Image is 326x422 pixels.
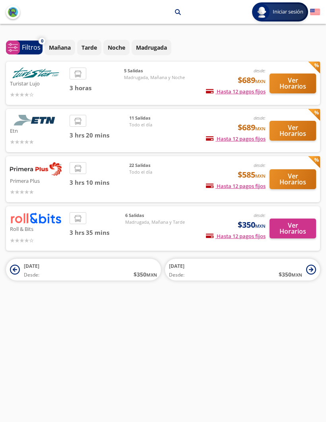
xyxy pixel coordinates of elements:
em: desde: [254,162,266,168]
button: Ver Horarios [270,121,316,141]
button: Noche [103,40,130,55]
small: MXN [255,126,266,132]
button: [DATE]Desde:$350MXN [165,259,320,281]
img: Etn [10,115,62,126]
p: Madrugada [136,43,167,52]
p: Filtros [22,43,41,52]
button: Ver Horarios [270,219,316,238]
span: Hasta 12 pagos fijos [206,135,266,142]
span: Desde: [169,271,184,279]
span: Todo el día [129,122,185,128]
img: Primera Plus [10,162,62,176]
p: Roll & Bits [10,224,66,233]
span: [DATE] [24,263,39,269]
p: Tarde [81,43,97,52]
button: Ver Horarios [270,74,316,93]
span: 6 Salidas [125,212,185,219]
span: 11 Salidas [129,115,185,122]
span: $689 [238,74,266,86]
span: Hasta 12 pagos fijos [206,88,266,95]
small: MXN [255,223,266,229]
span: Hasta 12 pagos fijos [206,232,266,240]
button: English [310,7,320,17]
span: 3 hrs 10 mins [70,178,129,187]
p: Etn [10,126,66,135]
img: Turistar Lujo [10,68,62,78]
span: Madrugada, Mañana y Noche [124,74,185,81]
span: 3 horas [70,83,124,93]
span: 22 Salidas [129,162,185,169]
small: MXN [255,78,266,84]
span: 5 Salidas [124,68,185,74]
p: León [89,8,103,16]
span: [DATE] [169,263,184,269]
em: desde: [254,212,266,218]
button: back [6,5,20,19]
button: [DATE]Desde:$350MXN [6,259,161,281]
button: Tarde [77,40,101,55]
span: Desde: [24,271,39,279]
p: Primera Plus [10,176,66,185]
em: desde: [254,68,266,74]
span: $689 [238,122,266,134]
span: $350 [238,219,266,231]
p: Mañana [49,43,71,52]
em: desde: [254,115,266,121]
span: Iniciar sesión [270,8,307,16]
button: Ver Horarios [270,169,316,189]
small: MXN [146,272,157,278]
p: Turistar Lujo [10,78,66,88]
span: $ 350 [134,270,157,279]
small: MXN [291,272,302,278]
span: Todo el día [129,169,185,176]
button: Madrugada [132,40,171,55]
span: Madrugada, Mañana y Tarde [125,219,185,226]
span: 0 [41,38,43,45]
button: Mañana [45,40,75,55]
p: Noche [108,43,125,52]
span: Hasta 12 pagos fijos [206,182,266,190]
span: 3 hrs 20 mins [70,131,129,140]
img: Roll & Bits [10,212,62,224]
span: 3 hrs 35 mins [70,228,125,237]
small: MXN [255,173,266,179]
span: $585 [238,169,266,181]
p: [GEOGRAPHIC_DATA] [113,8,169,16]
button: 0Filtros [6,41,43,54]
span: $ 350 [279,270,302,279]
